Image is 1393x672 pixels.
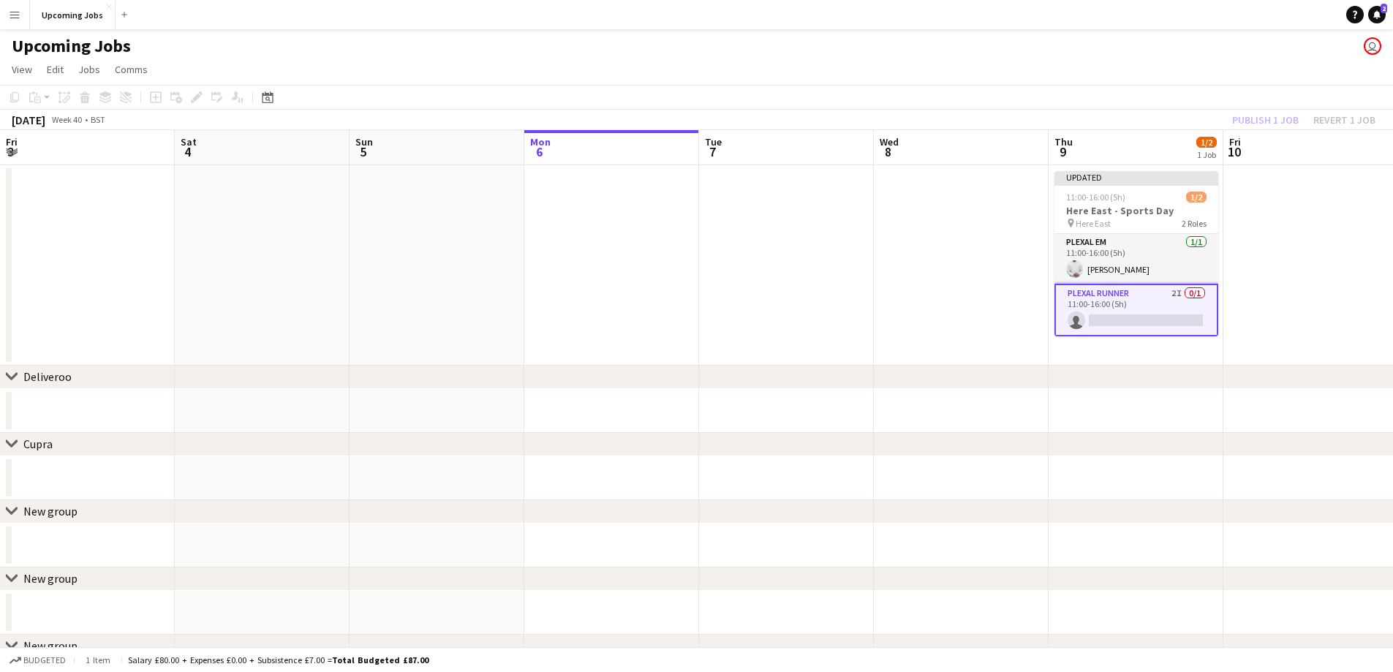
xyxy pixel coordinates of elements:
a: Comms [109,60,154,79]
div: Updated [1054,171,1218,183]
span: Week 40 [48,114,85,125]
h3: Here East - Sports Day [1054,204,1218,217]
span: 1/2 [1196,137,1217,148]
div: 1 Job [1197,149,1216,160]
button: Upcoming Jobs [30,1,116,29]
div: Salary £80.00 + Expenses £0.00 + Subsistence £7.00 = [128,654,429,665]
span: 7 [703,143,722,160]
div: Cupra [23,437,53,451]
span: 5 [353,143,373,160]
span: 9 [1052,143,1073,160]
span: Tue [705,135,722,148]
span: Sun [355,135,373,148]
span: 8 [877,143,899,160]
span: Budgeted [23,655,66,665]
app-card-role: Plexal Runner2I0/111:00-16:00 (5h) [1054,284,1218,336]
span: Fri [1229,135,1241,148]
div: New group [23,638,78,653]
span: 1/2 [1186,192,1207,203]
a: View [6,60,38,79]
button: Budgeted [7,652,68,668]
div: New group [23,504,78,518]
span: 11:00-16:00 (5h) [1066,192,1125,203]
span: Comms [115,63,148,76]
span: 4 [178,143,197,160]
span: Here East [1076,218,1111,229]
span: Edit [47,63,64,76]
span: 6 [528,143,551,160]
span: 1 item [80,654,116,665]
span: 2 [1381,4,1387,13]
a: 2 [1368,6,1386,23]
span: View [12,63,32,76]
span: Thu [1054,135,1073,148]
span: 3 [4,143,18,160]
a: Edit [41,60,69,79]
div: BST [91,114,105,125]
app-user-avatar: Amy Williamson [1364,37,1381,55]
a: Jobs [72,60,106,79]
span: Sat [181,135,197,148]
div: [DATE] [12,113,45,127]
span: Wed [880,135,899,148]
span: Fri [6,135,18,148]
span: 2 Roles [1182,218,1207,229]
div: Deliveroo [23,369,72,384]
span: Jobs [78,63,100,76]
app-job-card: Updated11:00-16:00 (5h)1/2Here East - Sports Day Here East2 RolesPlexal EM1/111:00-16:00 (5h)[PER... [1054,171,1218,336]
h1: Upcoming Jobs [12,35,131,57]
span: 10 [1227,143,1241,160]
app-card-role: Plexal EM1/111:00-16:00 (5h)[PERSON_NAME] [1054,234,1218,284]
div: New group [23,571,78,586]
span: Total Budgeted £87.00 [332,654,429,665]
span: Mon [530,135,551,148]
